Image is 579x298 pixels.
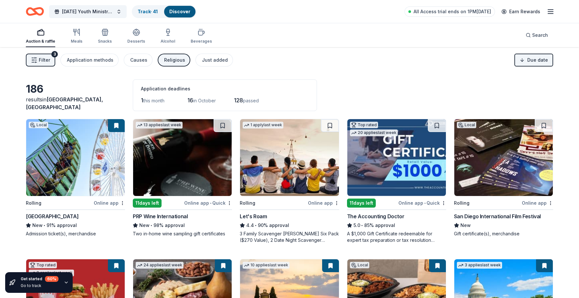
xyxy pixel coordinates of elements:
[26,96,125,111] div: results
[133,231,232,237] div: Two in-home wine sampling gift certificates
[308,199,339,207] div: Online app
[527,56,548,64] span: Due date
[139,221,150,229] span: New
[136,122,183,128] div: 13 applies last week
[132,5,196,18] button: Track· 41Discover
[26,221,125,229] div: 91% approval
[240,231,339,243] div: 3 Family Scavenger [PERSON_NAME] Six Pack ($270 Value), 2 Date Night Scavenger [PERSON_NAME] Two ...
[133,212,188,220] div: PRP Wine International
[457,122,476,128] div: Local
[141,97,143,104] span: 1
[71,26,82,47] button: Meals
[522,199,553,207] div: Online app
[133,221,232,229] div: 98% approval
[498,6,544,17] a: Earn Rewards
[164,56,185,64] div: Religious
[141,85,309,93] div: Application deadlines
[398,199,446,207] div: Online app Quick
[133,119,232,237] a: Image for PRP Wine International13 applieslast week11days leftOnline app•QuickPRP Wine Internatio...
[454,231,553,237] div: Gift certificate(s), merchandise
[127,26,145,47] button: Desserts
[29,122,48,128] div: Local
[161,26,175,47] button: Alcohol
[202,56,228,64] div: Just added
[143,98,164,103] span: this month
[44,223,45,228] span: •
[71,39,82,44] div: Meals
[454,199,469,207] div: Rolling
[454,119,553,196] img: Image for San Diego International Film Festival
[21,276,58,282] div: Get started
[26,83,125,96] div: 186
[21,283,58,288] div: Go to track
[26,96,103,110] span: [GEOGRAPHIC_DATA], [GEOGRAPHIC_DATA]
[26,231,125,237] div: Admission ticket(s), merchandise
[347,212,405,220] div: The Accounting Doctor
[133,199,162,208] div: 11 days left
[414,8,491,15] span: All Access trial ends on 1PM[DATE]
[240,221,339,229] div: 90% approval
[49,5,127,18] button: [DATE] Youth Ministry Pasta Fundraiser
[424,200,426,206] span: •
[161,39,175,44] div: Alcohol
[350,129,398,136] div: 20 applies last week
[98,39,112,44] div: Snacks
[151,223,153,228] span: •
[243,122,283,128] div: 1 apply last week
[532,31,548,39] span: Search
[191,39,212,44] div: Beverages
[62,8,114,15] span: [DATE] Youth Ministry Pasta Fundraiser
[67,56,113,64] div: Application methods
[255,223,257,228] span: •
[51,51,58,57] div: 3
[60,54,119,67] button: Application methods
[26,199,41,207] div: Rolling
[29,262,57,268] div: Top rated
[158,54,190,67] button: Religious
[98,26,112,47] button: Snacks
[94,199,125,207] div: Online app
[347,199,376,208] div: 11 days left
[26,26,55,47] button: Auction & raffle
[184,199,232,207] div: Online app Quick
[26,119,125,237] a: Image for Pacific ParkLocalRollingOnline app[GEOGRAPHIC_DATA]New•91% approvalAdmission ticket(s),...
[353,221,360,229] span: 5.0
[347,119,446,196] img: Image for The Accounting Doctor
[454,119,553,237] a: Image for San Diego International Film FestivalLocalRollingOnline appSan Diego International Film...
[26,39,55,44] div: Auction & raffle
[521,29,553,42] button: Search
[26,212,79,220] div: [GEOGRAPHIC_DATA]
[45,276,58,282] div: 60 %
[347,231,446,243] div: A $1,000 Gift Certificate redeemable for expert tax preparation or tax resolution services—recipi...
[347,119,446,243] a: Image for The Accounting DoctorTop rated20 applieslast week11days leftOnline app•QuickThe Account...
[39,56,50,64] span: Filter
[26,54,55,67] button: Filter3
[187,97,193,104] span: 16
[240,199,255,207] div: Rolling
[193,98,216,103] span: in October
[350,262,369,268] div: Local
[347,221,446,229] div: 85% approval
[361,223,363,228] span: •
[240,119,339,243] a: Image for Let's Roam1 applylast weekRollingOnline appLet's Roam4.4•90% approval3 Family Scavenger...
[454,212,541,220] div: San Diego International Film Festival
[243,262,289,269] div: 10 applies last week
[514,54,553,67] button: Due date
[460,221,471,229] span: New
[243,98,259,103] span: passed
[169,9,190,14] a: Discover
[32,221,43,229] span: New
[191,26,212,47] button: Beverages
[136,262,184,269] div: 24 applies last week
[405,6,495,17] a: All Access trial ends on 1PM[DATE]
[26,4,44,19] a: Home
[130,56,147,64] div: Causes
[234,97,243,104] span: 128
[210,200,211,206] span: •
[138,9,158,14] a: Track· 41
[133,119,232,196] img: Image for PRP Wine International
[124,54,153,67] button: Causes
[350,122,378,128] div: Top rated
[26,96,103,110] span: in
[457,262,502,269] div: 3 applies last week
